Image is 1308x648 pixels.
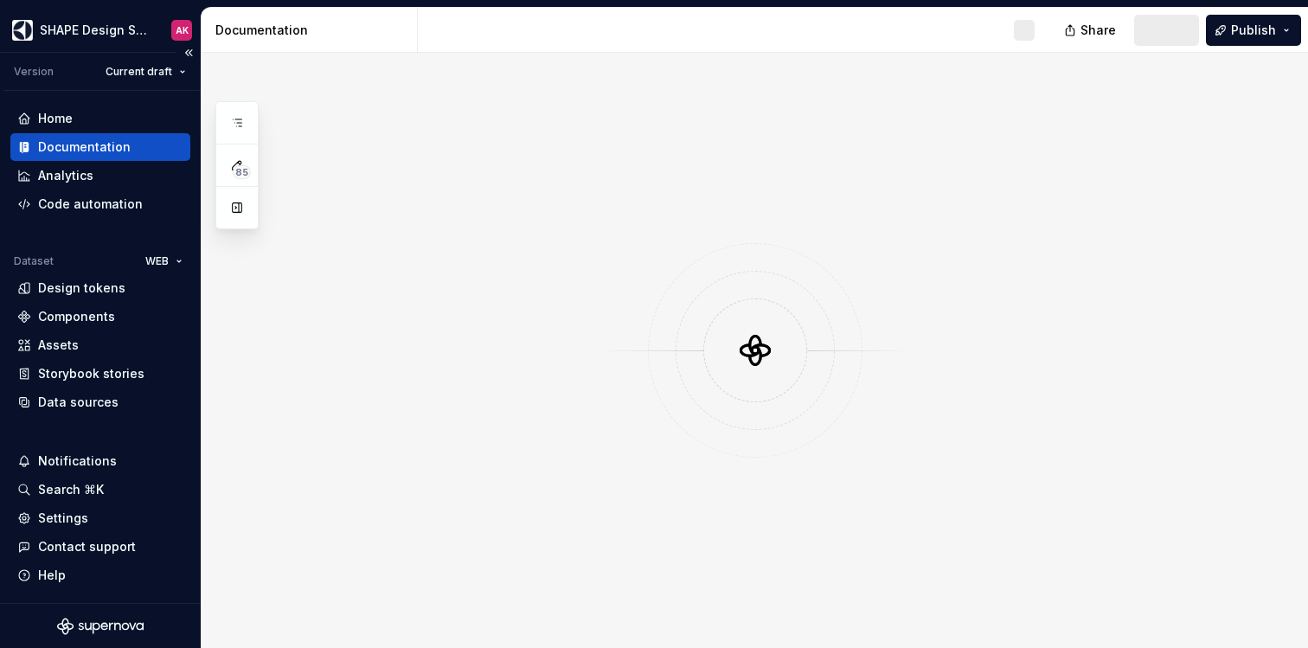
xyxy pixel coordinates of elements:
[10,388,190,416] a: Data sources
[38,167,93,184] div: Analytics
[10,533,190,561] button: Contact support
[10,331,190,359] a: Assets
[1055,15,1127,46] button: Share
[10,274,190,302] a: Design tokens
[215,22,410,39] div: Documentation
[145,254,169,268] span: WEB
[10,190,190,218] a: Code automation
[10,447,190,475] button: Notifications
[38,337,79,354] div: Assets
[10,360,190,388] a: Storybook stories
[38,567,66,584] div: Help
[3,11,197,48] button: SHAPE Design SystemAK
[1080,22,1116,39] span: Share
[14,65,54,79] div: Version
[10,476,190,504] button: Search ⌘K
[1206,15,1301,46] button: Publish
[138,249,190,273] button: WEB
[1231,22,1276,39] span: Publish
[38,279,125,297] div: Design tokens
[57,618,144,635] svg: Supernova Logo
[38,138,131,156] div: Documentation
[176,41,201,65] button: Collapse sidebar
[98,60,194,84] button: Current draft
[38,365,144,382] div: Storybook stories
[10,504,190,532] a: Settings
[38,394,119,411] div: Data sources
[38,196,143,213] div: Code automation
[38,510,88,527] div: Settings
[233,165,251,179] span: 85
[12,20,33,41] img: 1131f18f-9b94-42a4-847a-eabb54481545.png
[106,65,172,79] span: Current draft
[38,308,115,325] div: Components
[38,110,73,127] div: Home
[176,23,189,37] div: AK
[10,561,190,589] button: Help
[38,452,117,470] div: Notifications
[10,303,190,330] a: Components
[10,105,190,132] a: Home
[38,481,104,498] div: Search ⌘K
[10,133,190,161] a: Documentation
[40,22,151,39] div: SHAPE Design System
[14,254,54,268] div: Dataset
[38,538,136,555] div: Contact support
[10,162,190,189] a: Analytics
